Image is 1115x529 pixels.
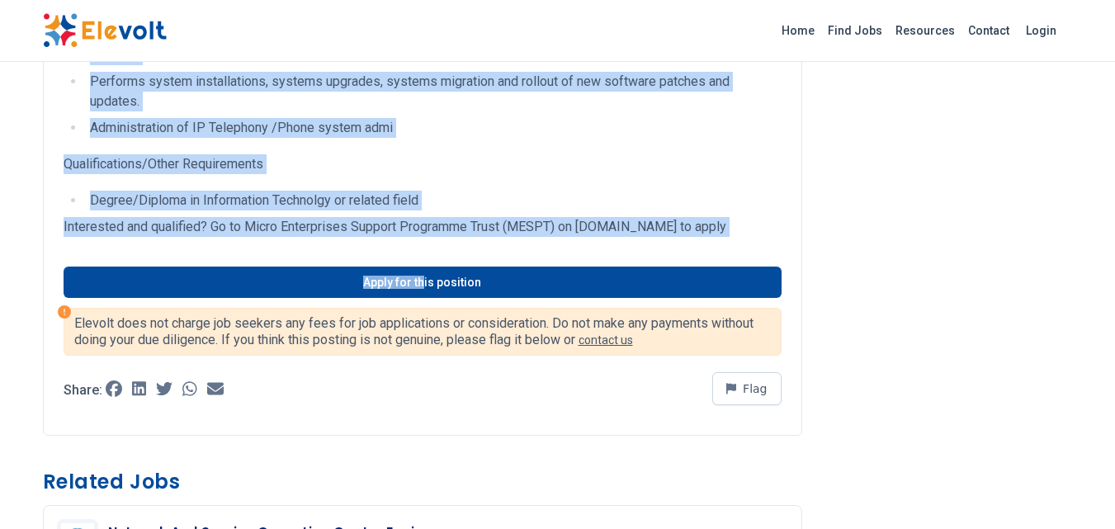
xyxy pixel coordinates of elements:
[85,191,782,210] li: Degree/Diploma in Information Technolgy or related field
[64,217,782,237] p: Interested and qualified? Go to Micro Enterprises Support Programme Trust (MESPT) on [DOMAIN_NAME...
[889,17,961,44] a: Resources
[1016,14,1066,47] a: Login
[821,17,889,44] a: Find Jobs
[64,384,102,397] p: Share:
[85,118,782,138] li: Administration of IP Telephony /Phone system admi
[43,469,802,495] h3: Related Jobs
[1032,450,1115,529] iframe: Chat Widget
[43,13,167,48] img: Elevolt
[775,17,821,44] a: Home
[829,28,1073,523] iframe: Advertisement
[579,333,633,347] a: contact us
[74,315,771,348] p: Elevolt does not charge job seekers any fees for job applications or consideration. Do not make a...
[712,372,782,405] button: Flag
[85,72,782,111] li: Performs system installations, systems upgrades, systems migration and rollout of new software pa...
[961,17,1016,44] a: Contact
[64,267,782,298] a: Apply for this position
[64,154,782,174] p: Qualifications/Other Requirements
